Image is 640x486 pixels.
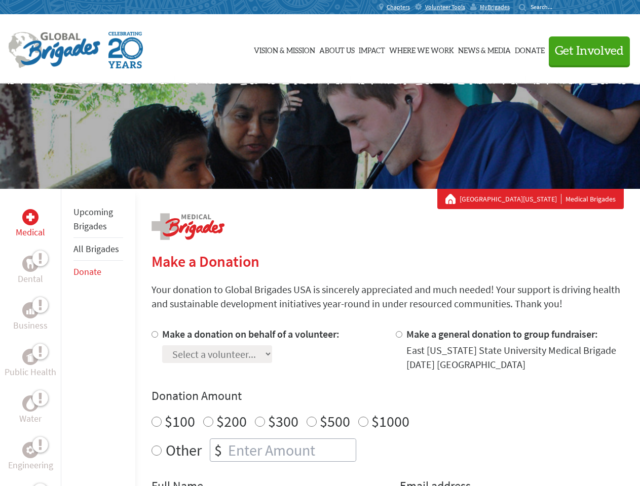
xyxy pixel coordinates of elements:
span: Chapters [387,3,410,11]
p: Water [19,412,42,426]
img: Water [26,397,34,409]
a: Where We Work [389,24,454,74]
img: Dental [26,259,34,268]
label: Other [166,438,202,462]
a: Upcoming Brigades [73,206,113,232]
img: Global Brigades Logo [8,32,100,68]
p: Engineering [8,458,53,472]
a: EngineeringEngineering [8,442,53,472]
img: Global Brigades Celebrating 20 Years [108,32,143,68]
label: $1000 [371,412,409,431]
img: Medical [26,213,34,221]
div: Business [22,302,39,318]
a: Impact [359,24,385,74]
img: logo-medical.png [152,213,224,240]
p: Public Health [5,365,56,379]
img: Public Health [26,352,34,362]
a: WaterWater [19,395,42,426]
span: Volunteer Tools [425,3,465,11]
a: BusinessBusiness [13,302,48,333]
label: $300 [268,412,298,431]
label: $100 [165,412,195,431]
a: [GEOGRAPHIC_DATA][US_STATE] [460,194,561,204]
label: $200 [216,412,247,431]
li: Upcoming Brigades [73,201,123,238]
input: Search... [531,3,559,11]
div: Public Health [22,349,39,365]
div: East [US_STATE] State University Medical Brigade [DATE] [GEOGRAPHIC_DATA] [406,343,624,372]
div: Medical [22,209,39,225]
h2: Make a Donation [152,252,624,270]
a: About Us [319,24,355,74]
a: Public HealthPublic Health [5,349,56,379]
li: All Brigades [73,238,123,261]
a: DentalDental [18,256,43,286]
a: Donate [73,266,101,277]
a: News & Media [458,24,511,74]
a: Vision & Mission [254,24,315,74]
div: Water [22,395,39,412]
span: MyBrigades [480,3,510,11]
img: Engineering [26,446,34,454]
label: $500 [320,412,350,431]
label: Make a donation on behalf of a volunteer: [162,328,340,340]
label: Make a general donation to group fundraiser: [406,328,598,340]
input: Enter Amount [226,439,356,461]
p: Medical [16,225,45,239]
p: Your donation to Global Brigades USA is sincerely appreciated and much needed! Your support is dr... [152,282,624,311]
img: Business [26,306,34,314]
a: MedicalMedical [16,209,45,239]
li: Donate [73,261,123,283]
p: Business [13,318,48,333]
h4: Donation Amount [152,388,624,404]
div: Dental [22,256,39,272]
span: Get Involved [555,45,624,57]
p: Dental [18,272,43,286]
a: All Brigades [73,243,119,255]
div: Engineering [22,442,39,458]
button: Get Involved [549,36,630,65]
div: $ [210,439,226,461]
div: Medical Brigades [445,194,616,204]
a: Donate [515,24,545,74]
